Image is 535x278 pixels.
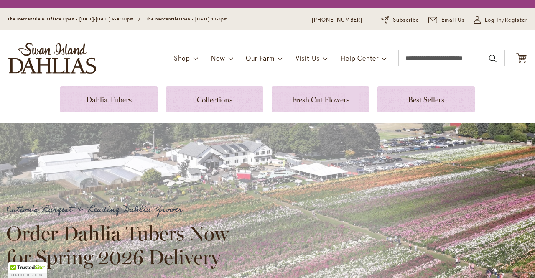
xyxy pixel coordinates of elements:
[211,54,225,62] span: New
[485,16,527,24] span: Log In/Register
[179,16,228,22] span: Open - [DATE] 10-3pm
[174,54,190,62] span: Shop
[393,16,419,24] span: Subscribe
[246,54,274,62] span: Our Farm
[441,16,465,24] span: Email Us
[474,16,527,24] a: Log In/Register
[489,52,497,65] button: Search
[428,16,465,24] a: Email Us
[381,16,419,24] a: Subscribe
[312,16,362,24] a: [PHONE_NUMBER]
[341,54,379,62] span: Help Center
[296,54,320,62] span: Visit Us
[8,43,96,74] a: store logo
[6,222,236,268] h2: Order Dahlia Tubers Now for Spring 2026 Delivery
[6,203,236,217] p: Nation's Largest & Leading Dahlia Grower
[8,16,179,22] span: The Mercantile & Office Open - [DATE]-[DATE] 9-4:30pm / The Mercantile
